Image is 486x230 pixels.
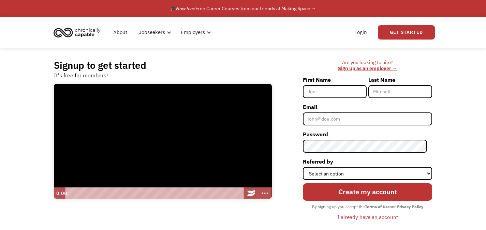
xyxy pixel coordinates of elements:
input: Mitchell [368,85,432,98]
div: Jobseekers [135,21,173,43]
a: Login [350,21,371,43]
div: Employers [181,28,205,36]
a: About [109,21,131,43]
label: First Name [303,74,367,85]
button: Show more buttons [258,187,272,199]
a: Wistia Logo -- Learn More [245,187,258,199]
label: Referred by [303,156,432,167]
input: john@doe.com [303,112,432,125]
img: Chronically Capable logo [51,25,103,40]
strong: Privacy Policy [397,204,423,209]
div: Employers [177,21,213,43]
div: Are you looking to hire? ‍ [303,59,432,72]
div: By signing up you accept the and [309,202,427,211]
em: Now live! [176,5,195,12]
a: I already have an account [332,211,403,223]
input: Create my account [303,183,432,201]
label: Password [303,129,432,140]
a: home [51,25,106,40]
h2: Signup to get started [54,59,146,71]
form: Member-Signup-Form [303,74,432,223]
strong: Terms of Use [365,204,390,209]
label: Last Name [368,74,432,85]
a: Get Started [378,25,435,40]
div: It's free for members! [54,71,108,79]
input: Joni [303,85,367,98]
div: Playbar [69,187,241,199]
a: Sign up as an employer → [338,65,397,72]
label: Email [303,102,432,112]
div: I already have an account [337,213,398,221]
div: 🎓 Free Career Courses from our friends at Making Space → [170,4,316,13]
div: Jobseekers [139,28,165,36]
